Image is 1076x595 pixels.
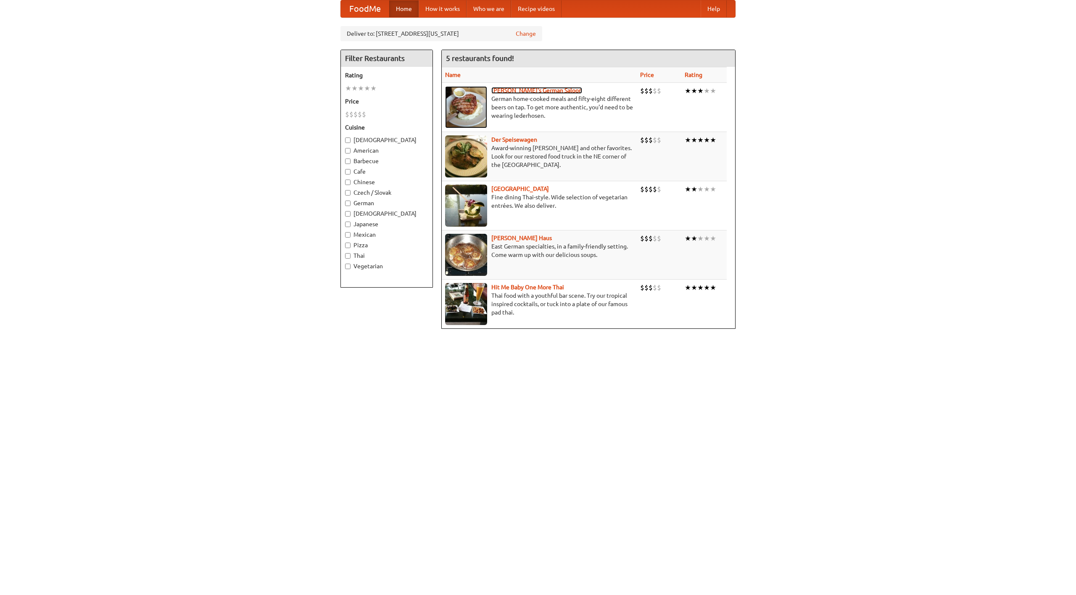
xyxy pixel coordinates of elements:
label: Thai [345,251,428,260]
a: Hit Me Baby One More Thai [491,284,564,291]
li: ★ [704,86,710,95]
li: ★ [697,135,704,145]
input: [DEMOGRAPHIC_DATA] [345,211,351,217]
li: ★ [697,185,704,194]
li: ★ [697,234,704,243]
label: Barbecue [345,157,428,165]
li: ★ [691,283,697,292]
label: [DEMOGRAPHIC_DATA] [345,136,428,144]
img: speisewagen.jpg [445,135,487,177]
p: German home-cooked meals and fifty-eight different beers on tap. To get more authentic, you'd nee... [445,95,633,120]
p: Award-winning [PERSON_NAME] and other favorites. Look for our restored food truck in the NE corne... [445,144,633,169]
input: Cafe [345,169,351,175]
a: Price [640,71,654,78]
label: Chinese [345,178,428,186]
li: $ [653,185,657,194]
li: ★ [710,185,716,194]
li: ★ [685,283,691,292]
li: $ [657,234,661,243]
li: $ [657,185,661,194]
input: [DEMOGRAPHIC_DATA] [345,138,351,143]
a: Who we are [467,0,511,17]
input: Czech / Slovak [345,190,351,196]
li: ★ [710,135,716,145]
a: Help [701,0,727,17]
img: satay.jpg [445,185,487,227]
li: $ [644,86,649,95]
input: Chinese [345,180,351,185]
li: $ [649,86,653,95]
li: ★ [710,86,716,95]
a: Change [516,29,536,38]
input: Vegetarian [345,264,351,269]
li: $ [345,110,349,119]
li: $ [649,185,653,194]
h4: Filter Restaurants [341,50,433,67]
li: $ [644,283,649,292]
input: Mexican [345,232,351,238]
a: Der Speisewagen [491,136,537,143]
input: Pizza [345,243,351,248]
li: ★ [691,234,697,243]
li: $ [362,110,366,119]
a: FoodMe [341,0,389,17]
li: $ [649,135,653,145]
h5: Cuisine [345,123,428,132]
li: ★ [685,135,691,145]
li: ★ [370,84,377,93]
li: $ [657,86,661,95]
b: [GEOGRAPHIC_DATA] [491,185,549,192]
a: [PERSON_NAME]'s German Saloon [491,87,582,94]
li: ★ [697,86,704,95]
li: $ [353,110,358,119]
li: $ [640,86,644,95]
li: $ [653,86,657,95]
li: $ [640,234,644,243]
a: How it works [419,0,467,17]
li: $ [640,135,644,145]
label: Mexican [345,230,428,239]
li: ★ [358,84,364,93]
a: Rating [685,71,702,78]
div: Deliver to: [STREET_ADDRESS][US_STATE] [340,26,542,41]
label: American [345,146,428,155]
a: Recipe videos [511,0,562,17]
label: Japanese [345,220,428,228]
li: $ [653,234,657,243]
p: East German specialties, in a family-friendly setting. Come warm up with our delicious soups. [445,242,633,259]
li: $ [644,185,649,194]
li: $ [644,135,649,145]
li: ★ [710,283,716,292]
img: esthers.jpg [445,86,487,128]
li: $ [640,283,644,292]
li: ★ [704,185,710,194]
li: $ [649,283,653,292]
h5: Rating [345,71,428,79]
input: Barbecue [345,159,351,164]
li: $ [657,135,661,145]
li: ★ [691,135,697,145]
li: ★ [685,86,691,95]
li: ★ [351,84,358,93]
label: Czech / Slovak [345,188,428,197]
li: $ [349,110,353,119]
input: American [345,148,351,153]
b: [PERSON_NAME] Haus [491,235,552,241]
a: Name [445,71,461,78]
li: ★ [704,283,710,292]
label: [DEMOGRAPHIC_DATA] [345,209,428,218]
li: ★ [704,234,710,243]
p: Thai food with a youthful bar scene. Try our tropical inspired cocktails, or tuck into a plate of... [445,291,633,317]
label: Vegetarian [345,262,428,270]
label: Cafe [345,167,428,176]
li: ★ [710,234,716,243]
li: $ [653,283,657,292]
li: ★ [697,283,704,292]
li: ★ [364,84,370,93]
li: $ [644,234,649,243]
li: ★ [685,234,691,243]
li: $ [649,234,653,243]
